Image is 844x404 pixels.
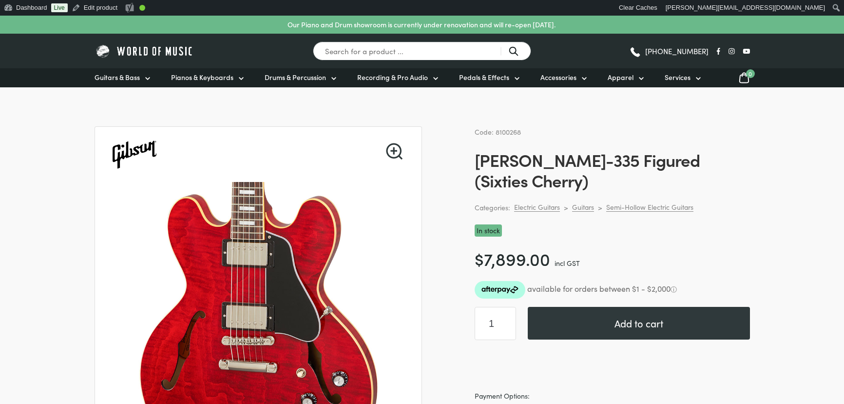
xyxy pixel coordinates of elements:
[265,72,326,82] span: Drums & Percussion
[703,297,844,404] iframe: Chat with our support team
[459,72,509,82] span: Pedals & Effects
[608,72,633,82] span: Apparel
[171,72,233,82] span: Pianos & Keyboards
[645,47,709,55] span: [PHONE_NUMBER]
[564,203,568,212] div: >
[139,5,145,11] div: Good
[572,202,594,212] a: Guitars
[313,41,531,61] input: Search for a product ...
[629,44,709,59] a: [PHONE_NUMBER]
[51,3,68,12] a: Live
[665,72,691,82] span: Services
[528,307,750,340] button: Add to cart
[475,224,502,237] p: In stock
[555,258,580,268] span: incl GST
[475,390,750,402] span: Payment Options:
[475,246,484,270] span: $
[598,203,602,212] div: >
[288,20,556,30] p: Our Piano and Drum showroom is currently under renovation and will re-open [DATE].
[95,43,194,59] img: World of Music
[540,72,576,82] span: Accessories
[386,143,403,160] a: View full-screen image gallery
[606,202,693,212] a: Semi-Hollow Electric Guitars
[95,72,140,82] span: Guitars & Bass
[475,202,510,213] span: Categories:
[475,127,521,137] span: Code: 8100268
[475,246,550,270] bdi: 7,899.00
[746,69,755,78] span: 0
[357,72,428,82] span: Recording & Pro Audio
[107,127,162,182] img: Gibson
[475,149,750,190] h1: [PERSON_NAME]-335 Figured (Sixties Cherry)
[475,307,516,340] input: Product quantity
[514,202,560,212] a: Electric Guitars
[475,352,750,379] iframe: PayPal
